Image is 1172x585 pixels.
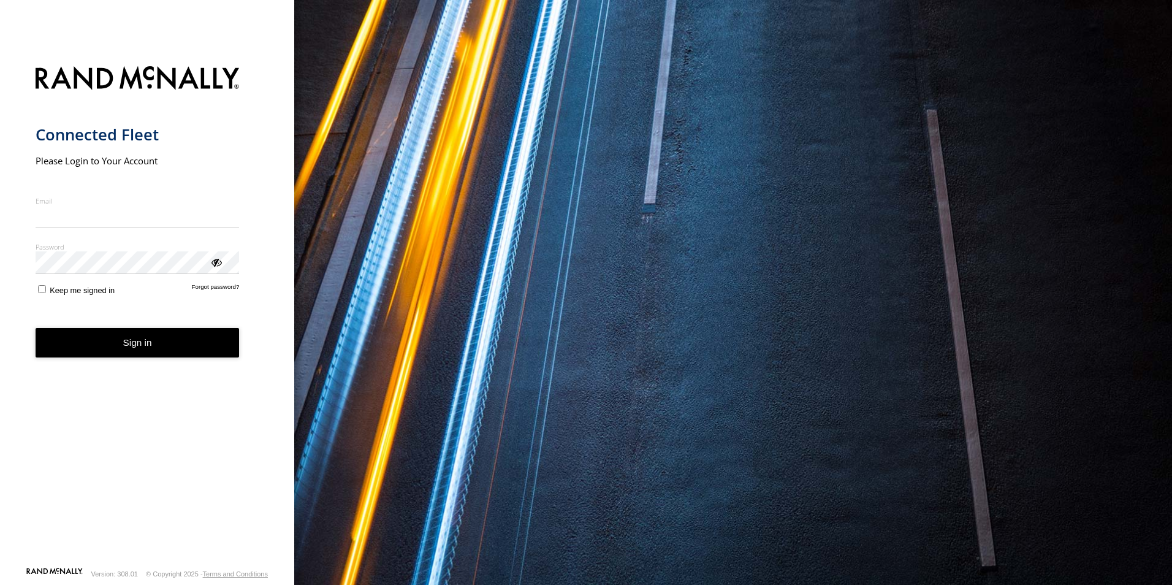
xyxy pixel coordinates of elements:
[36,124,240,145] h1: Connected Fleet
[36,64,240,95] img: Rand McNally
[91,570,138,578] div: Version: 308.01
[36,59,259,567] form: main
[36,242,240,251] label: Password
[36,196,240,205] label: Email
[203,570,268,578] a: Terms and Conditions
[26,568,83,580] a: Visit our Website
[36,328,240,358] button: Sign in
[146,570,268,578] div: © Copyright 2025 -
[210,256,222,268] div: ViewPassword
[50,286,115,295] span: Keep me signed in
[36,155,240,167] h2: Please Login to Your Account
[192,283,240,295] a: Forgot password?
[38,285,46,293] input: Keep me signed in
